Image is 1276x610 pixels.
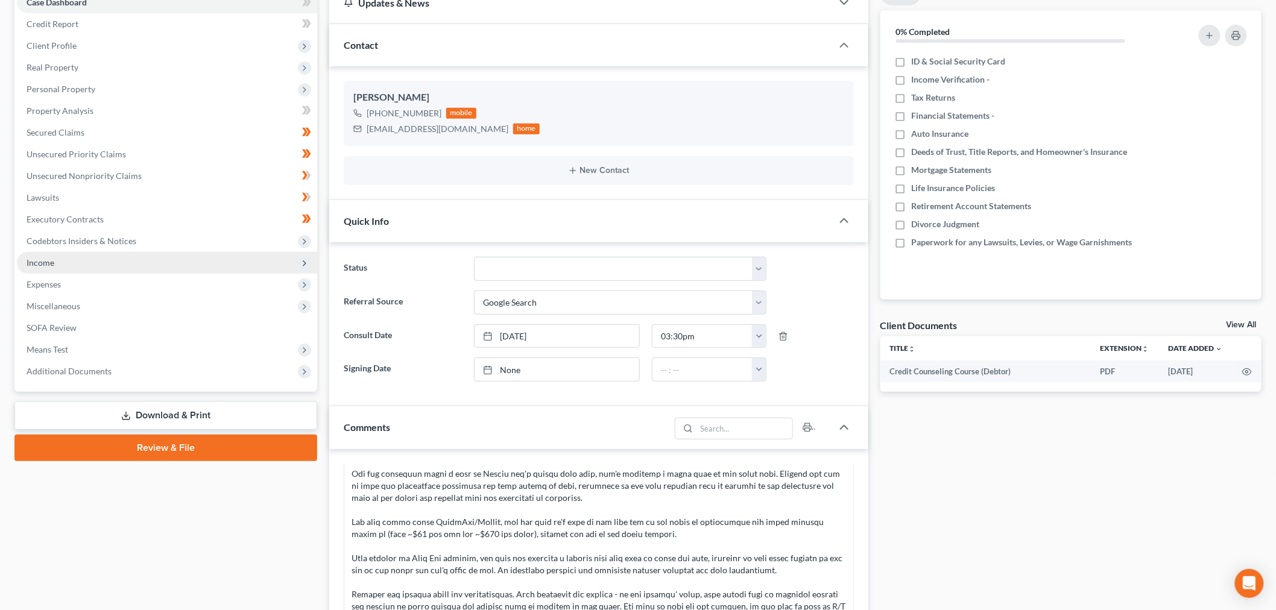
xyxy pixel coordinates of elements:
[344,39,378,51] span: Contact
[912,200,1032,212] span: Retirement Account Statements
[696,418,792,439] input: Search...
[475,358,639,381] a: None
[27,192,59,203] span: Lawsuits
[912,164,992,176] span: Mortgage Statements
[912,182,996,194] span: Life Insurance Policies
[1091,360,1159,382] td: PDF
[27,344,68,354] span: Means Test
[17,187,317,209] a: Lawsuits
[27,127,84,137] span: Secured Claims
[17,165,317,187] a: Unsecured Nonpriority Claims
[27,40,77,51] span: Client Profile
[912,110,995,122] span: Financial Statements -
[344,215,389,227] span: Quick Info
[446,108,476,119] div: mobile
[27,366,112,376] span: Additional Documents
[344,421,390,433] span: Comments
[17,100,317,122] a: Property Analysis
[27,214,104,224] span: Executory Contracts
[353,166,844,175] button: New Contact
[27,105,93,116] span: Property Analysis
[652,358,753,381] input: -- : --
[367,107,441,119] div: [PHONE_NUMBER]
[14,401,317,430] a: Download & Print
[1159,360,1233,382] td: [DATE]
[912,128,969,140] span: Auto Insurance
[27,257,54,268] span: Income
[880,319,958,332] div: Client Documents
[367,123,508,135] div: [EMAIL_ADDRESS][DOMAIN_NAME]
[27,322,77,333] span: SOFA Review
[17,143,317,165] a: Unsecured Priority Claims
[475,325,639,348] a: [DATE]
[912,55,1006,68] span: ID & Social Security Card
[1101,344,1149,353] a: Extensionunfold_more
[27,84,95,94] span: Personal Property
[27,236,136,246] span: Codebtors Insiders & Notices
[912,236,1132,248] span: Paperwork for any Lawsuits, Levies, or Wage Garnishments
[912,92,956,104] span: Tax Returns
[909,345,916,353] i: unfold_more
[890,344,916,353] a: Titleunfold_more
[912,74,990,86] span: Income Verification -
[912,218,980,230] span: Divorce Judgment
[1227,321,1257,329] a: View All
[338,257,468,281] label: Status
[1169,344,1223,353] a: Date Added expand_more
[27,19,78,29] span: Credit Report
[27,62,78,72] span: Real Property
[338,324,468,348] label: Consult Date
[652,325,753,348] input: -- : --
[17,13,317,35] a: Credit Report
[513,124,540,134] div: home
[880,360,1091,382] td: Credit Counseling Course (Debtor)
[14,435,317,461] a: Review & File
[896,27,950,37] strong: 0% Completed
[912,146,1128,158] span: Deeds of Trust, Title Reports, and Homeowner's Insurance
[17,122,317,143] a: Secured Claims
[17,209,317,230] a: Executory Contracts
[27,149,126,159] span: Unsecured Priority Claims
[17,317,317,339] a: SOFA Review
[27,171,142,181] span: Unsecured Nonpriority Claims
[338,291,468,315] label: Referral Source
[353,90,844,105] div: [PERSON_NAME]
[27,301,80,311] span: Miscellaneous
[1235,569,1264,598] div: Open Intercom Messenger
[338,357,468,382] label: Signing Date
[1142,345,1149,353] i: unfold_more
[1216,345,1223,353] i: expand_more
[27,279,61,289] span: Expenses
